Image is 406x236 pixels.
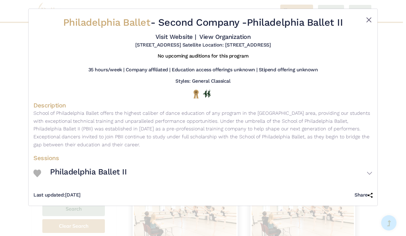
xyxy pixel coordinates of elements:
[158,17,247,28] span: Second Company -
[175,78,230,84] h5: Styles: General Classical
[126,67,170,73] h5: Company affiliated |
[33,101,373,109] h4: Description
[50,164,373,182] button: Philadelphia Ballet II
[50,167,127,177] h3: Philadelphia Ballet II
[203,90,211,98] img: In Person
[192,89,200,99] img: National
[135,42,271,48] h5: [STREET_ADDRESS] Satellite Location: [STREET_ADDRESS]
[33,109,373,148] p: School of Philadelphia Ballet offers the highest caliber of dance education of any program in the...
[33,192,81,198] h5: [DATE]
[33,192,65,198] span: Last updated:
[88,67,124,73] h5: 35 hours/week |
[33,170,41,177] img: Heart
[199,33,251,40] a: View Organization
[33,154,373,162] h4: Sessions
[259,67,318,73] h5: Stipend offering unknown
[172,67,258,73] h5: Education access offerings unknown |
[62,16,344,29] h2: - Philadelphia Ballet II
[63,17,151,28] span: Philadelphia Ballet
[354,192,373,198] h5: Share
[365,16,373,24] button: Close
[158,53,249,59] h5: No upcoming auditions for this program
[155,33,196,40] a: Visit Website |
